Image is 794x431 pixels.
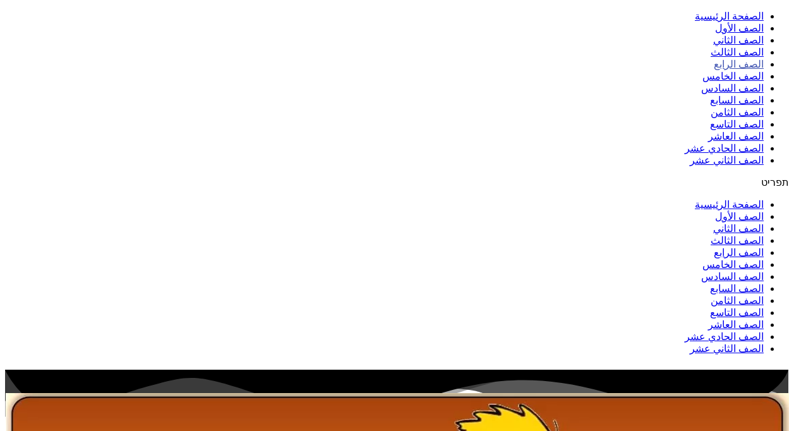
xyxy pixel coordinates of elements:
[714,59,764,70] a: الصف الرابع
[710,307,764,318] a: الصف التاسع
[690,155,764,166] a: الصف الثاني عشر
[714,247,764,258] a: الصف الرابع
[708,131,764,142] a: الصف العاشر
[711,235,764,246] a: الصف الثالث
[711,295,764,306] a: الصف الثامن
[710,95,764,106] a: الصف السابع
[710,119,764,130] a: الصف التاسع
[710,283,764,294] a: الصف السابع
[685,331,764,342] a: الصف الحادي عشر
[690,343,764,354] a: الصف الثاني عشر
[708,319,764,330] a: الصف العاشر
[701,271,764,282] a: الصف السادس
[695,199,764,210] a: الصفحة الرئيسية
[713,223,764,234] a: الصف الثاني
[711,107,764,118] a: الصف الثامن
[761,177,789,188] span: תפריט
[711,47,764,58] a: الصف الثالث
[695,11,764,21] a: الصفحة الرئيسية
[702,71,764,82] a: الصف الخامس
[715,211,764,222] a: الصف الأول
[702,259,764,270] a: الصف الخامس
[685,143,764,154] a: الصف الحادي عشر
[713,35,764,46] a: الصف الثاني
[701,83,764,94] a: الصف السادس
[715,23,764,33] a: الصف الأول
